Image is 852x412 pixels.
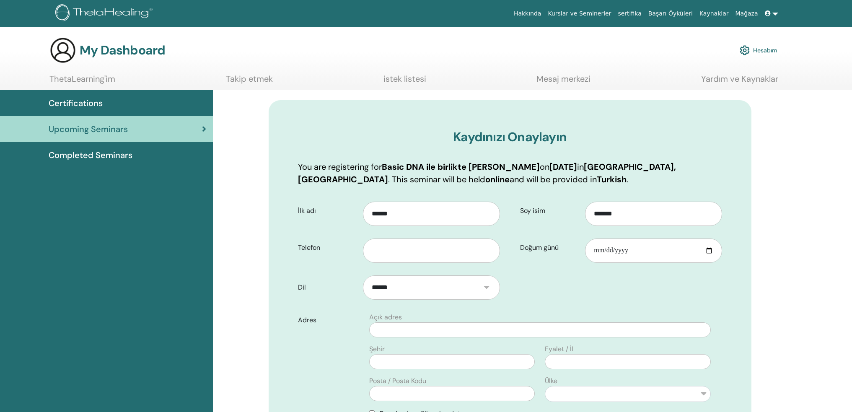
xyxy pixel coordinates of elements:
[696,6,732,21] a: Kaynaklar
[292,280,363,295] label: Dil
[545,376,557,386] label: Ülke
[485,174,510,185] b: online
[383,74,426,90] a: istek listesi
[298,161,722,186] p: You are registering for on in . This seminar will be held and will be provided in .
[226,74,273,90] a: Takip etmek
[49,37,76,64] img: generic-user-icon.jpg
[292,240,363,256] label: Telefon
[514,240,585,256] label: Doğum günü
[614,6,645,21] a: sertifika
[298,130,722,145] h3: Kaydınızı Onaylayın
[369,376,426,386] label: Posta / Posta Kodu
[549,161,577,172] b: [DATE]
[49,149,132,161] span: Completed Seminars
[545,344,573,354] label: Eyalet / İl
[645,6,696,21] a: Başarı Öyküleri
[382,161,540,172] b: Basic DNA ile birlikte [PERSON_NAME]
[514,203,585,219] label: Soy isim
[740,43,750,57] img: cog.svg
[292,203,363,219] label: İlk adı
[369,344,385,354] label: Şehir
[544,6,614,21] a: Kurslar ve Seminerler
[740,41,777,60] a: Hesabım
[49,97,103,109] span: Certifications
[80,43,165,58] h3: My Dashboard
[536,74,590,90] a: Mesaj merkezi
[597,174,627,185] b: Turkish
[510,6,545,21] a: Hakkında
[49,74,115,90] a: ThetaLearning'im
[49,123,128,135] span: Upcoming Seminars
[55,4,155,23] img: logo.png
[732,6,761,21] a: Mağaza
[292,312,365,328] label: Adres
[369,312,402,322] label: Açık adres
[701,74,778,90] a: Yardım ve Kaynaklar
